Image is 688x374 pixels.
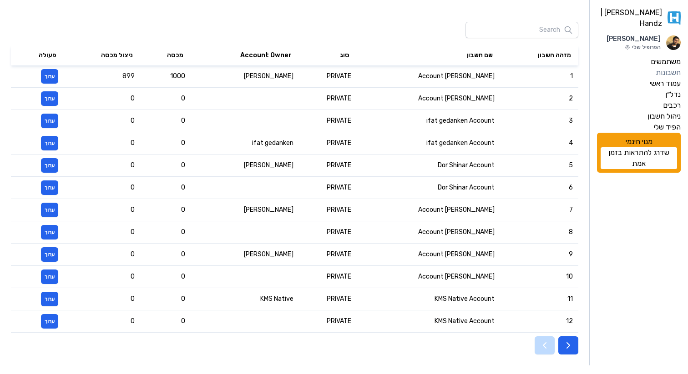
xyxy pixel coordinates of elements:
td: 0 [140,221,191,244]
td: 8 [500,221,578,244]
td: 0 [140,132,191,155]
td: ifat gedanken Account [357,110,500,132]
label: נדל״ן [665,89,681,100]
button: ערוך [41,269,58,284]
td: ‪[PERSON_NAME]‬‏ Account [357,221,500,244]
td: ifat gedanken [191,132,299,155]
th: ניצול מכסה [64,45,140,65]
td: 0 [140,88,191,110]
a: תמונת פרופיל[PERSON_NAME]הפרופיל שלי [597,35,681,51]
td: 0 [140,177,191,199]
td: 0 [64,110,140,132]
td: 1000 [140,65,191,88]
td: PRIVATE [299,244,357,266]
td: PRIVATE [299,88,357,110]
td: 0 [64,132,140,155]
td: 11 [500,288,578,310]
a: משתמשים [597,56,681,67]
th: פעולה [11,45,64,65]
td: 1 [500,65,578,88]
button: ערוך [41,136,58,150]
button: ערוך [41,180,58,195]
td: PRIVATE [299,132,357,155]
th: מכסה [140,45,191,65]
td: PRIVATE [299,65,357,88]
td: 0 [64,266,140,288]
th: סוג [299,45,357,65]
a: ניהול חשבון [597,111,681,122]
th: Account Owner [191,45,299,65]
div: מנוי חינמי [597,133,681,173]
td: [PERSON_NAME] Account [357,88,500,110]
td: 0 [64,88,140,110]
button: ערוך [41,203,58,217]
td: 7 [500,199,578,221]
button: ערוך [41,158,58,173]
label: עמוד ראשי [650,78,681,89]
td: Dor Shinar Account [357,177,500,199]
td: ifat gedanken Account [357,132,500,155]
label: משתמשים [651,56,681,67]
td: PRIVATE [299,110,357,132]
td: [PERSON_NAME] Account [357,266,500,288]
td: KMS Native Account [357,310,500,333]
button: ערוך [41,292,58,306]
td: 0 [140,199,191,221]
td: PRIVATE [299,266,357,288]
a: [PERSON_NAME] | Handz [597,7,681,29]
th: שם חשבון [357,45,500,65]
td: 0 [64,244,140,266]
td: 0 [64,288,140,310]
td: [PERSON_NAME] [191,155,299,177]
input: Search [465,22,578,38]
a: הפיד שלי [597,122,681,133]
td: PRIVATE [299,288,357,310]
a: נדל״ן [597,89,681,100]
td: 0 [140,288,191,310]
td: KMS Native Account [357,288,500,310]
button: ערוך [41,114,58,128]
a: שדרג להתראות בזמן אמת [601,147,677,169]
td: 5 [500,155,578,177]
td: 0 [140,310,191,333]
td: 0 [140,266,191,288]
td: PRIVATE [299,221,357,244]
td: 12 [500,310,578,333]
td: [PERSON_NAME] Account [357,244,500,266]
td: 2 [500,88,578,110]
a: רכבים [597,100,681,111]
td: 0 [64,199,140,221]
label: חשבונות [656,67,681,78]
button: ערוך [41,69,58,84]
label: הפיד שלי [654,122,681,133]
td: PRIVATE [299,155,357,177]
td: 899 [64,65,140,88]
td: 0 [64,177,140,199]
button: ערוך [41,247,58,262]
a: חשבונות [597,67,681,78]
td: [PERSON_NAME] [191,244,299,266]
td: PRIVATE [299,177,357,199]
label: רכבים [663,100,681,111]
p: הפרופיל שלי [607,44,661,51]
td: 9 [500,244,578,266]
td: 0 [64,155,140,177]
button: ערוך [41,91,58,106]
td: ‪[PERSON_NAME]‬‏ Account [357,199,500,221]
td: Dor Shinar Account [357,155,500,177]
p: [PERSON_NAME] [607,35,661,44]
td: PRIVATE [299,310,357,333]
img: תמונת פרופיל [666,35,681,50]
td: ‪[PERSON_NAME]‬‏ [191,199,299,221]
td: 0 [64,221,140,244]
td: 4 [500,132,578,155]
button: ערוך [41,314,58,329]
td: [PERSON_NAME] Account [357,65,500,88]
td: 3 [500,110,578,132]
td: 0 [140,110,191,132]
td: 0 [64,310,140,333]
td: [PERSON_NAME] [191,65,299,88]
a: עמוד ראשי [597,78,681,89]
td: 6 [500,177,578,199]
td: 0 [140,244,191,266]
